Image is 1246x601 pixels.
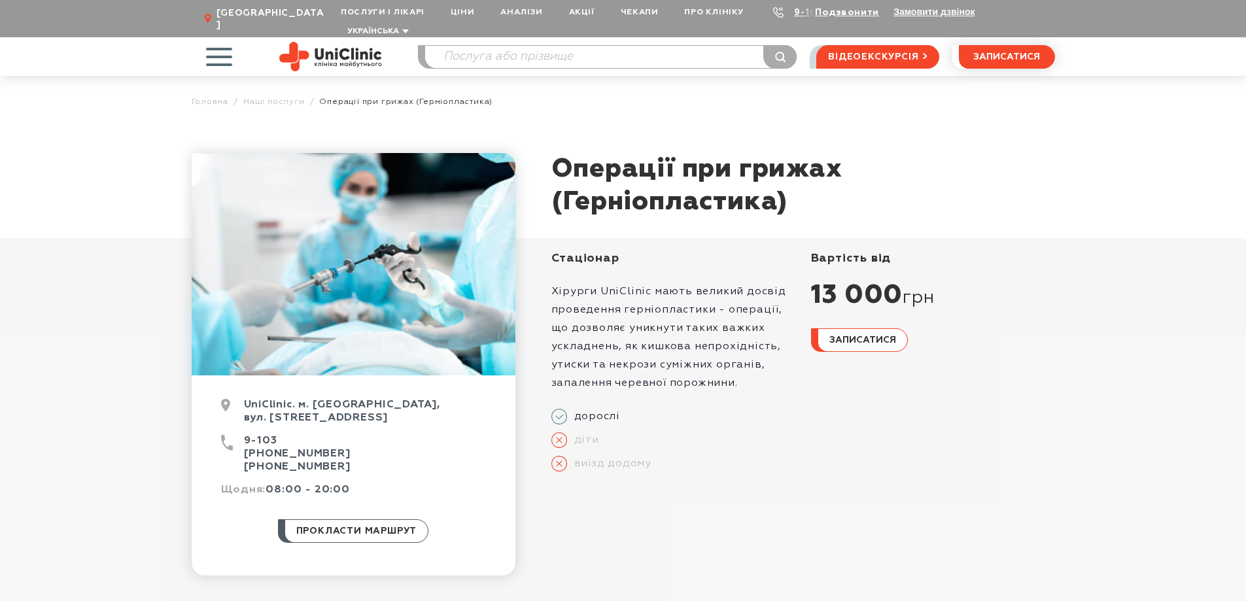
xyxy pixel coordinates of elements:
a: Подзвонити [815,8,879,17]
button: Українська [344,27,409,37]
div: 13 000 [811,279,1055,312]
div: 08:00 - 20:00 [221,483,486,506]
button: записатися [811,328,908,352]
button: записатися [959,45,1055,69]
img: Uniclinic [279,42,382,71]
a: Головна [192,97,229,107]
span: Щодня: [221,485,266,495]
p: Хірурги UniClinic мають великий досвід проведення герніопластики - операції, що дозволяє уникнути... [551,283,795,392]
h1: Операції при грижах (Герніопластика) [551,153,1055,218]
a: 9-103 [794,8,823,17]
button: Замовити дзвінок [893,7,975,17]
div: UniClinic. м. [GEOGRAPHIC_DATA], вул. [STREET_ADDRESS] [221,398,486,434]
span: прокласти маршрут [296,520,417,542]
span: виїзд додому [567,457,652,470]
a: Наші послуги [243,97,305,107]
span: відеоекскурсія [828,46,918,68]
span: Операції при грижах (Герніопластика) [319,97,493,107]
span: вартість від [811,252,891,264]
input: Послуга або прізвище [425,46,797,68]
span: грн [903,287,934,309]
span: діти [567,434,599,447]
span: [GEOGRAPHIC_DATA] [216,7,328,31]
span: дорослі [567,410,621,423]
span: записатися [829,335,896,345]
a: відеоекскурсія [816,45,939,69]
div: Стаціонар [551,251,795,266]
span: записатися [973,52,1040,61]
a: прокласти маршрут [278,519,429,543]
span: Українська [347,27,399,35]
a: [PHONE_NUMBER] [244,462,351,472]
a: [PHONE_NUMBER] [244,449,351,459]
a: 9-103 [244,436,277,446]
